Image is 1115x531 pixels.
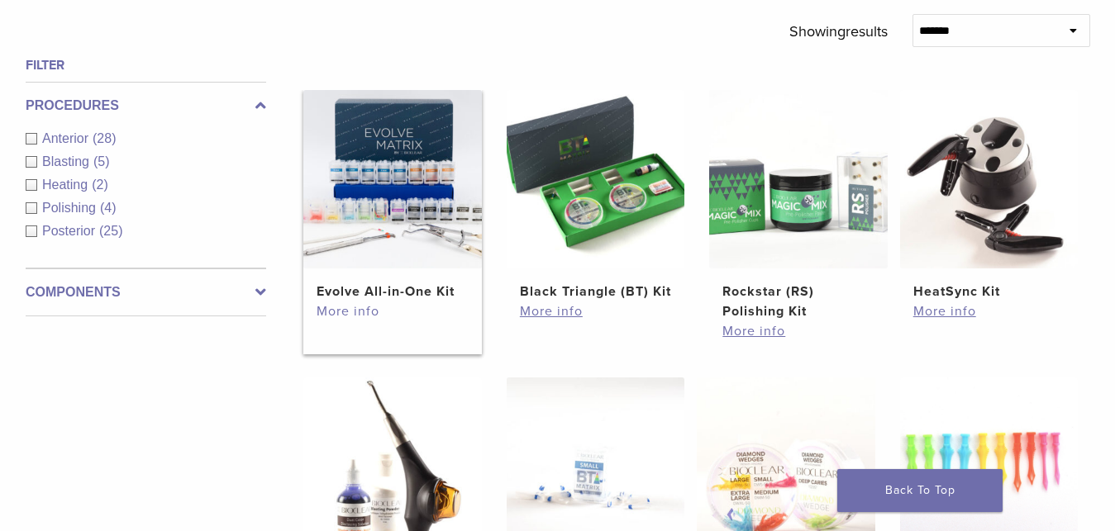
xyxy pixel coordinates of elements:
img: Black Triangle (BT) Kit [507,90,684,268]
label: Procedures [26,96,266,116]
span: Polishing [42,201,100,215]
p: Showing results [789,14,888,49]
h4: Filter [26,55,266,75]
a: More info [520,301,671,321]
a: Black Triangle (BT) KitBlack Triangle (BT) Kit [507,90,684,301]
span: (5) [93,154,110,168]
span: Blasting [42,154,93,168]
a: Rockstar (RS) Polishing KitRockstar (RS) Polishing Kit [709,90,887,320]
span: Posterior [42,224,99,238]
label: Components [26,282,266,302]
img: Evolve All-in-One Kit [303,90,481,268]
a: More info [317,301,468,321]
img: HeatSync Kit [900,90,1078,268]
a: More info [913,301,1065,321]
span: (4) [100,201,117,215]
img: Rockstar (RS) Polishing Kit [709,90,887,268]
span: Heating [42,178,92,192]
span: (25) [99,224,122,238]
span: Anterior [42,131,93,145]
h2: Evolve All-in-One Kit [317,282,468,301]
h2: HeatSync Kit [913,282,1065,301]
h2: Rockstar (RS) Polishing Kit [722,282,874,321]
a: More info [722,321,874,341]
a: Back To Top [837,469,1003,512]
a: HeatSync KitHeatSync Kit [900,90,1078,301]
h2: Black Triangle (BT) Kit [520,282,671,301]
a: Evolve All-in-One KitEvolve All-in-One Kit [303,90,481,301]
span: (2) [92,178,108,192]
span: (28) [93,131,116,145]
